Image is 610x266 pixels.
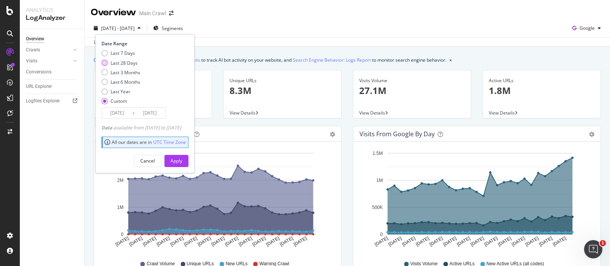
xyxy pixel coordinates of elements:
[359,110,385,116] span: View Details
[101,50,140,56] div: Last 7 Days
[224,236,239,247] text: [DATE]
[359,84,465,97] p: 27.1M
[511,236,526,247] text: [DATE]
[584,240,602,258] iframe: Intercom live chat
[489,77,595,84] div: Active URLs
[156,236,171,247] text: [DATE]
[117,178,124,183] text: 2M
[497,236,512,247] text: [DATE]
[135,108,165,118] input: End Date
[101,79,140,85] div: Last 6 Months
[26,6,78,14] div: Analytics
[238,236,253,247] text: [DATE]
[230,77,335,84] div: Unique URLs
[470,236,485,247] text: [DATE]
[102,108,132,118] input: Start Date
[483,236,499,247] text: [DATE]
[162,25,183,32] span: Segments
[538,236,553,247] text: [DATE]
[230,84,335,97] p: 8.3M
[114,236,130,247] text: [DATE]
[26,46,40,54] div: Crawls
[153,139,186,145] a: UTC Time Zone
[91,22,144,34] button: [DATE] - [DATE]
[26,35,44,43] div: Overview
[26,14,78,22] div: LogAnalyzer
[360,130,435,138] div: Visits from Google by day
[111,79,140,85] div: Last 6 Months
[359,77,465,84] div: Visits Volume
[169,11,173,16] div: arrow-right-arrow-left
[111,88,130,95] div: Last Year
[600,240,606,246] span: 1
[91,6,136,19] div: Overview
[415,236,430,247] text: [DATE]
[101,88,140,95] div: Last Year
[100,148,332,253] svg: A chart.
[252,236,267,247] text: [DATE]
[589,132,594,137] div: gear
[94,56,601,64] div: info banner
[26,68,79,76] a: Conversions
[101,56,446,64] div: We introduced 2 new report templates: to track AI bot activity on your website, and to monitor se...
[134,155,161,167] button: Cancel
[183,236,198,247] text: [DATE]
[579,25,595,31] span: Google
[292,236,308,247] text: [DATE]
[101,40,186,47] div: Date Range
[142,236,157,247] text: [DATE]
[170,158,182,164] div: Apply
[26,83,79,91] a: URL Explorer
[569,22,604,34] button: Google
[111,60,138,66] div: Last 28 Days
[230,110,255,116] span: View Details
[104,139,186,145] div: All our dates are in
[169,236,185,247] text: [DATE]
[101,124,181,131] div: available from [DATE] to [DATE]
[164,155,188,167] button: Apply
[111,69,140,76] div: Last 3 Months
[401,236,416,247] text: [DATE]
[265,236,281,247] text: [DATE]
[376,178,383,183] text: 1M
[279,236,294,247] text: [DATE]
[360,148,591,253] svg: A chart.
[26,35,79,43] a: Overview
[489,84,595,97] p: 1.8M
[26,46,71,54] a: Crawls
[101,98,140,104] div: Custom
[139,10,166,17] div: Main Crawl
[26,97,79,105] a: Logfiles Explorer
[26,57,37,65] div: Visits
[101,25,135,32] span: [DATE] - [DATE]
[26,57,71,65] a: Visits
[150,22,186,34] button: Segments
[374,236,389,247] text: [DATE]
[380,232,383,237] text: 0
[372,151,383,156] text: 1.5M
[456,236,471,247] text: [DATE]
[101,124,113,131] span: Data
[293,56,371,64] a: Search Engine Behavior: Logs Report
[111,50,135,56] div: Last 7 Days
[26,97,60,105] div: Logfiles Explorer
[94,39,135,46] div: Last update
[101,60,140,66] div: Last 28 Days
[140,158,155,164] div: Cancel
[372,205,383,210] text: 500K
[101,69,140,76] div: Last 3 Months
[525,236,540,247] text: [DATE]
[387,236,403,247] text: [DATE]
[121,232,124,237] text: 0
[26,68,51,76] div: Conversions
[197,236,212,247] text: [DATE]
[128,236,143,247] text: [DATE]
[330,132,335,137] div: gear
[429,236,444,247] text: [DATE]
[111,98,127,104] div: Custom
[552,236,567,247] text: [DATE]
[448,54,454,65] button: close banner
[489,110,515,116] span: View Details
